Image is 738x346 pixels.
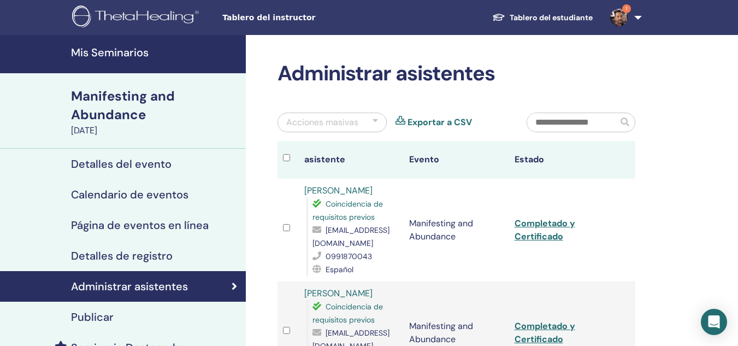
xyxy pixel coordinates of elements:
[483,8,601,28] a: Tablero del estudiante
[304,288,373,299] a: [PERSON_NAME]
[304,185,373,196] a: [PERSON_NAME]
[610,9,628,26] img: default.jpg
[64,87,246,137] a: Manifesting and Abundance[DATE]
[515,320,575,345] a: Completado y Certificado
[701,309,727,335] div: Open Intercom Messenger
[622,4,631,13] span: 1
[492,13,505,22] img: graduation-cap-white.svg
[312,302,383,325] span: Coincidencia de requisitos previos
[299,141,404,179] th: asistente
[71,280,188,293] h4: Administrar asistentes
[72,5,203,30] img: logo.png
[71,310,114,324] h4: Publicar
[509,141,615,179] th: Estado
[312,199,383,222] span: Coincidencia de requisitos previos
[71,188,188,201] h4: Calendario de eventos
[278,61,635,86] h2: Administrar asistentes
[71,157,172,171] h4: Detalles del evento
[71,46,239,59] h4: Mis Seminarios
[71,249,173,262] h4: Detalles de registro
[222,12,386,24] span: Tablero del instructor
[286,116,358,129] div: Acciones masivas
[312,225,389,248] span: [EMAIL_ADDRESS][DOMAIN_NAME]
[408,116,472,129] a: Exportar a CSV
[515,218,575,242] a: Completado y Certificado
[404,179,509,282] td: Manifesting and Abundance
[326,265,353,274] span: Español
[71,124,239,137] div: [DATE]
[326,251,372,261] span: 0991870043
[71,219,209,232] h4: Página de eventos en línea
[71,87,239,124] div: Manifesting and Abundance
[404,141,509,179] th: Evento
